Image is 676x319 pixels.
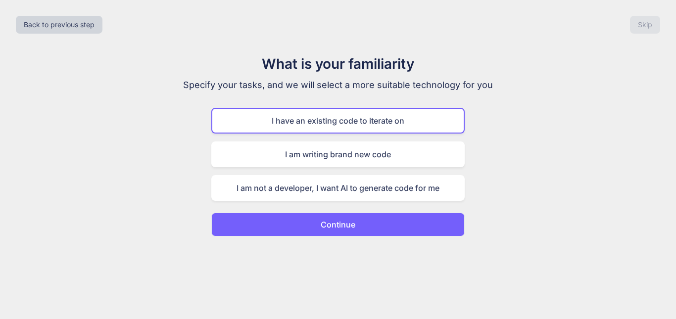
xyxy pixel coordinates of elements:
p: Specify your tasks, and we will select a more suitable technology for you [172,78,504,92]
div: I have an existing code to iterate on [211,108,465,134]
div: I am not a developer, I want AI to generate code for me [211,175,465,201]
button: Skip [630,16,660,34]
p: Continue [321,219,355,230]
div: I am writing brand new code [211,141,465,167]
button: Continue [211,213,465,236]
button: Back to previous step [16,16,102,34]
h1: What is your familiarity [172,53,504,74]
